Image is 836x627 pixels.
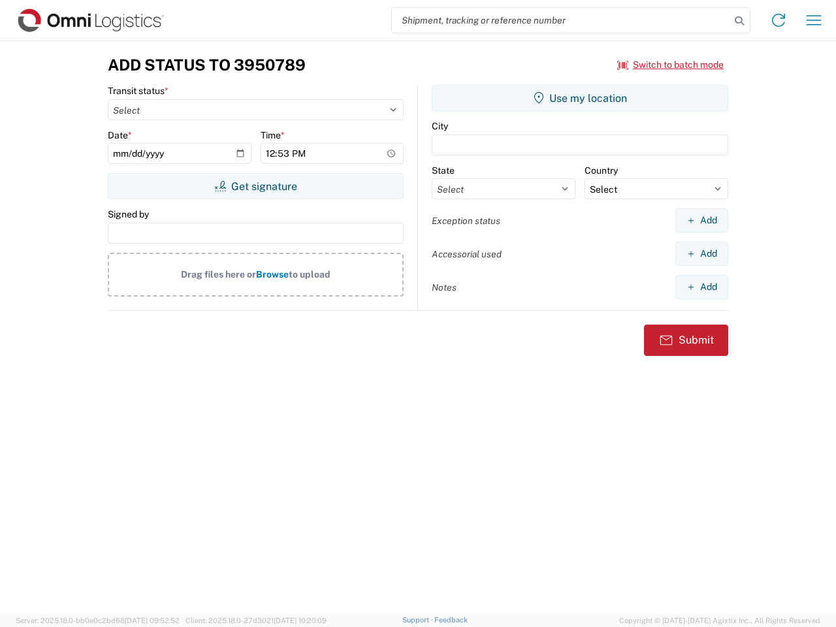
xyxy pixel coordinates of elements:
[181,269,256,280] span: Drag files here or
[402,616,435,624] a: Support
[289,269,330,280] span: to upload
[675,242,728,266] button: Add
[274,617,327,624] span: [DATE] 10:20:09
[185,617,327,624] span: Client: 2025.18.0-27d3021
[256,269,289,280] span: Browse
[16,617,180,624] span: Server: 2025.18.0-bb0e0c2bd68
[675,275,728,299] button: Add
[108,173,404,199] button: Get signature
[108,208,149,220] label: Signed by
[108,129,132,141] label: Date
[617,54,724,76] button: Switch to batch mode
[434,616,468,624] a: Feedback
[108,85,169,97] label: Transit status
[675,208,728,233] button: Add
[644,325,728,356] button: Submit
[432,215,500,227] label: Exception status
[261,129,285,141] label: Time
[125,617,180,624] span: [DATE] 09:52:52
[619,615,820,626] span: Copyright © [DATE]-[DATE] Agistix Inc., All Rights Reserved
[432,120,448,132] label: City
[108,56,306,74] h3: Add Status to 3950789
[392,8,730,33] input: Shipment, tracking or reference number
[432,85,728,111] button: Use my location
[585,165,618,176] label: Country
[432,248,502,260] label: Accessorial used
[432,281,457,293] label: Notes
[432,165,455,176] label: State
